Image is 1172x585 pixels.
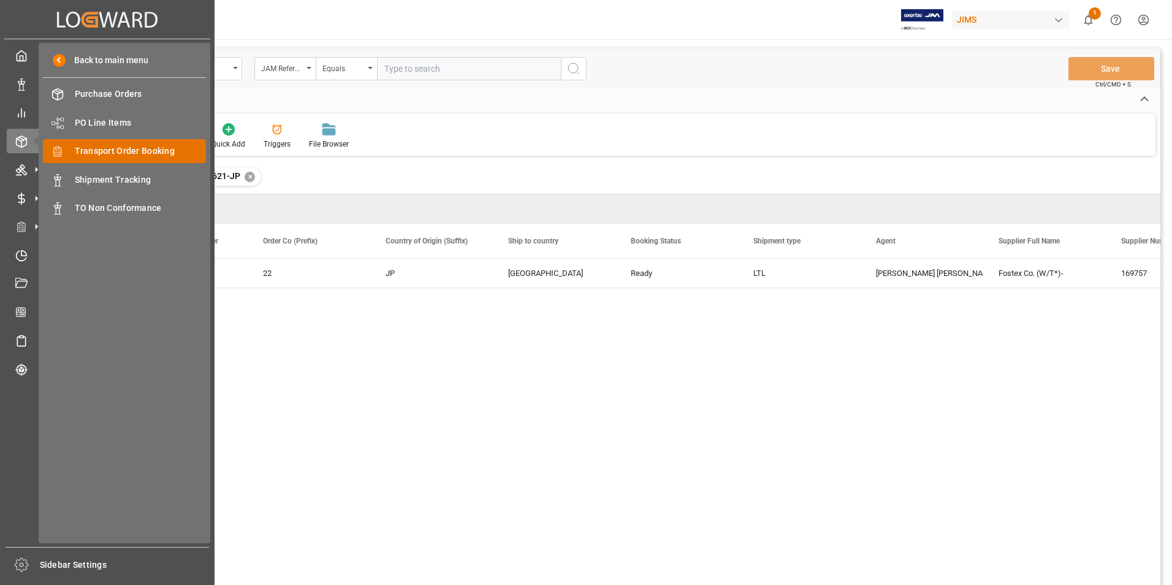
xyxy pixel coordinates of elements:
span: Supplier Full Name [999,237,1060,245]
a: Transport Order Booking [43,139,206,163]
span: Agent [876,237,896,245]
span: Order Co (Prefix) [263,237,318,245]
span: Shipment Tracking [75,174,207,186]
div: JP [386,259,479,288]
span: Ship to country [508,237,558,245]
div: Fostex Co. (W/T*)- [984,259,1106,288]
span: TO Non Conformance [75,202,207,215]
div: ✕ [245,172,255,182]
a: PO Line Items [43,110,206,134]
button: search button [561,57,587,80]
a: Purchase Orders [43,82,206,106]
a: Timeslot Management V2 [7,243,208,267]
a: Sailing Schedules [7,329,208,353]
span: Shipment type [753,237,801,245]
span: Purchase Orders [75,88,207,101]
div: JAM Reference Number [261,60,303,74]
button: Save [1068,57,1154,80]
span: Country of Origin (Suffix) [386,237,468,245]
div: Equals [322,60,364,74]
span: Back to main menu [66,54,148,67]
span: Booking Status [631,237,681,245]
span: Ctrl/CMD + S [1095,80,1131,89]
button: show 1 new notifications [1075,6,1102,34]
span: Transport Order Booking [75,145,207,158]
div: Quick Add [211,139,245,150]
div: File Browser [309,139,349,150]
a: Shipment Tracking [43,167,206,191]
a: TO Non Conformance [43,196,206,220]
span: PO Line Items [75,117,207,129]
a: Document Management [7,272,208,296]
img: Exertis%20JAM%20-%20Email%20Logo.jpg_1722504956.jpg [901,9,943,31]
button: open menu [316,57,377,80]
a: Tracking Shipment [7,357,208,381]
div: Triggers [264,139,291,150]
a: My Cockpit [7,44,208,67]
a: CO2 Calculator [7,300,208,324]
a: My Reports [7,101,208,124]
div: [GEOGRAPHIC_DATA] [508,259,601,288]
span: Sidebar Settings [40,559,210,572]
span: 22-10621-JP [189,171,240,181]
a: Data Management [7,72,208,96]
div: LTL [753,259,847,288]
div: 22 [263,259,356,288]
input: Type to search [377,57,561,80]
button: JIMS [952,8,1075,31]
button: Help Center [1102,6,1130,34]
div: JIMS [952,11,1070,29]
span: 1 [1089,7,1101,20]
button: open menu [254,57,316,80]
div: Ready [631,259,724,288]
div: [PERSON_NAME] [PERSON_NAME] [876,259,969,288]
